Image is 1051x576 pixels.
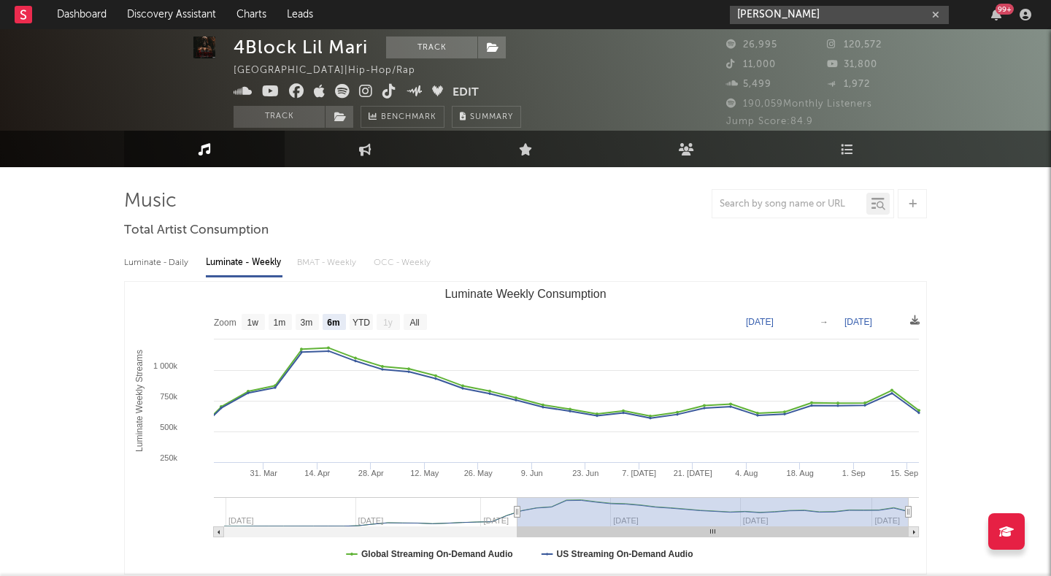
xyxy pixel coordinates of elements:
span: Total Artist Consumption [124,222,269,239]
span: 120,572 [827,40,882,50]
text: Luminate Weekly Streams [134,350,145,452]
text: 7. [DATE] [622,469,656,477]
div: 4Block Lil Mari [234,37,368,58]
text: Zoom [214,318,236,328]
text: Global Streaming On-Demand Audio [361,549,513,559]
div: Luminate - Weekly [206,250,282,275]
svg: Luminate Weekly Consumption [125,282,926,574]
text: [DATE] [746,317,774,327]
span: 26,995 [726,40,777,50]
text: US Streaming On-Demand Audio [557,549,693,559]
text: [DATE] [844,317,872,327]
button: Edit [453,84,479,102]
input: Search for artists [730,6,949,24]
text: 1w [247,318,259,328]
span: Jump Score: 84.9 [726,117,813,126]
span: 5,499 [726,80,771,89]
text: 14. Apr [304,469,330,477]
button: Track [386,37,477,58]
span: Benchmark [381,109,436,126]
text: 26. May [464,469,493,477]
text: YTD [353,318,370,328]
text: Luminate Weekly Consumption [444,288,606,300]
text: 23. Jun [572,469,598,477]
input: Search by song name or URL [712,199,866,210]
text: 31. Mar [250,469,278,477]
text: 9. Jun [521,469,543,477]
text: 15. Sep [890,469,918,477]
text: 250k [160,453,177,462]
text: 6m [327,318,339,328]
text: 1 000k [153,361,178,370]
div: [GEOGRAPHIC_DATA] | Hip-Hop/Rap [234,62,432,80]
text: 1m [274,318,286,328]
button: Summary [452,106,521,128]
span: 11,000 [726,60,776,69]
div: 99 + [996,4,1014,15]
text: → [820,317,828,327]
text: 500k [160,423,177,431]
text: 4. Aug [735,469,758,477]
a: Benchmark [361,106,444,128]
text: 750k [160,392,177,401]
text: All [409,318,419,328]
span: 1,972 [827,80,870,89]
text: 1y [383,318,393,328]
text: 1. Sep [842,469,866,477]
span: 190,059 Monthly Listeners [726,99,872,109]
text: 3m [301,318,313,328]
text: 28. Apr [358,469,384,477]
button: 99+ [991,9,1001,20]
span: 31,800 [827,60,877,69]
text: 18. Aug [787,469,814,477]
span: Summary [470,113,513,121]
text: 21. [DATE] [674,469,712,477]
text: 12. May [410,469,439,477]
button: Track [234,106,325,128]
div: Luminate - Daily [124,250,191,275]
